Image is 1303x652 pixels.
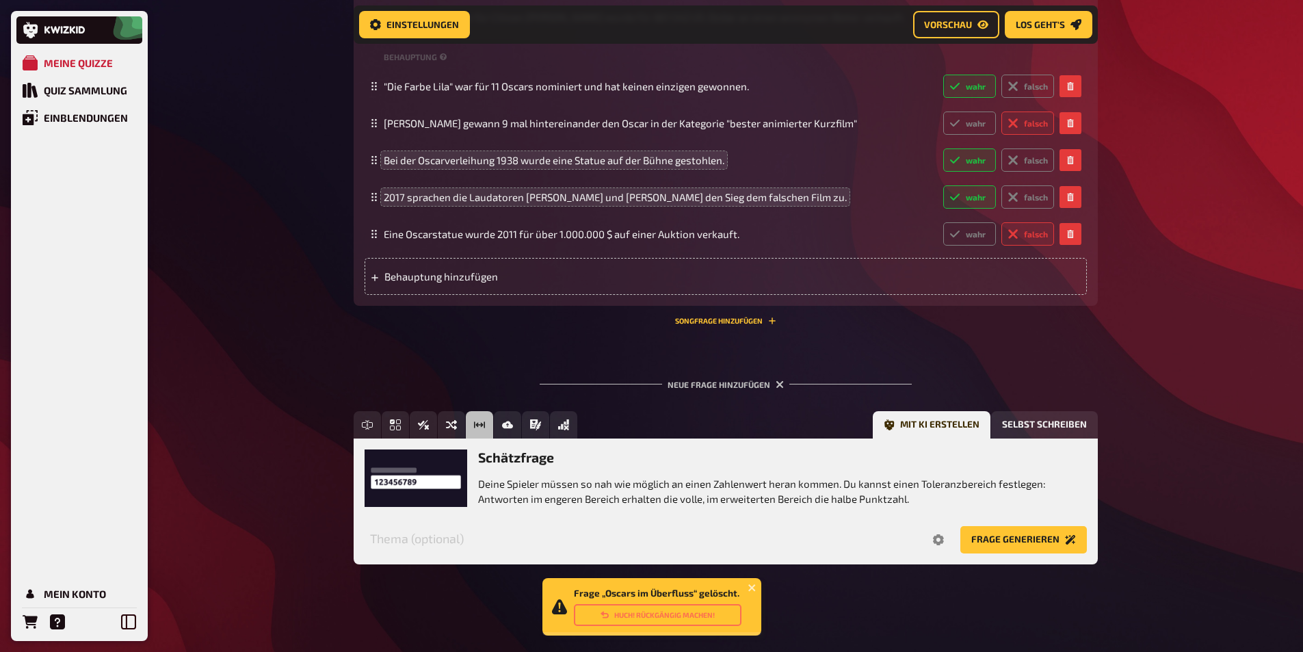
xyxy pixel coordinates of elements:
[386,20,459,29] span: Einstellungen
[924,20,972,29] span: Vorschau
[44,588,106,600] div: Mein Konto
[943,75,996,98] label: wahr
[478,449,1087,465] h3: Schätzfrage
[943,148,996,172] label: wahr
[748,582,757,593] button: close
[478,476,1087,507] p: Deine Spieler müssen so nah wie möglich an einen Zahlenwert heran kommen. Du kannst einen Toleran...
[384,80,749,92] span: "Die Farbe Lila" war für 11 Oscars nominiert und hat keinen einzigen gewonnen.
[384,228,739,240] span: Eine Oscarstatue wurde 2011 für über 1.000.000 $ auf einer Auktion verkauft.
[359,11,470,38] a: Einstellungen
[1001,222,1054,246] label: falsch
[438,411,465,439] button: Sortierfrage
[943,222,996,246] label: wahr
[384,191,847,203] span: 2017 sprachen die Laudatoren [PERSON_NAME] und [PERSON_NAME] den Sieg dem falschen Film zu.
[913,11,999,38] a: Vorschau
[574,588,741,626] div: Frage „Oscars im Überfluss“ gelöscht.
[943,112,996,135] label: wahr
[675,317,776,325] button: Songfrage hinzufügen
[873,411,990,439] button: Mit KI erstellen
[16,49,142,77] a: Meine Quizze
[16,608,44,636] a: Bestellungen
[354,411,381,439] button: Freitext Eingabe
[991,411,1098,439] button: Selbst schreiben
[922,526,955,553] button: Options
[550,411,577,439] button: Offline Frage
[384,154,724,166] span: Bei der Oscarverleihung 1938 wurde eine Statue auf der Bühne gestohlen.
[574,604,741,626] button: Huch! Rückgängig machen!
[365,526,917,553] input: Thema (optional)
[384,270,597,283] span: Behauptung hinzufügen
[384,51,450,63] small: Behauptung
[960,526,1087,553] button: Frage generieren
[1005,11,1092,38] a: Los geht's
[943,185,996,209] label: wahr
[1001,148,1054,172] label: falsch
[1016,20,1065,29] span: Los geht's
[16,104,142,131] a: Einblendungen
[494,411,521,439] button: Bild-Antwort
[16,77,142,104] a: Quiz Sammlung
[44,608,71,636] a: Hilfe
[44,57,113,69] div: Meine Quizze
[466,411,493,439] button: Schätzfrage
[410,411,437,439] button: Wahr / Falsch
[1001,112,1054,135] label: falsch
[44,84,127,96] div: Quiz Sammlung
[1001,185,1054,209] label: falsch
[382,411,409,439] button: Einfachauswahl
[540,358,912,400] div: Neue Frage hinzufügen
[384,117,857,129] span: [PERSON_NAME] gewann 9 mal hintereinander den Oscar in der Kategorie "bester animierter Kurzfilm"
[16,580,142,608] a: Mein Konto
[522,411,549,439] button: Prosa (Langtext)
[44,112,128,124] div: Einblendungen
[1001,75,1054,98] label: falsch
